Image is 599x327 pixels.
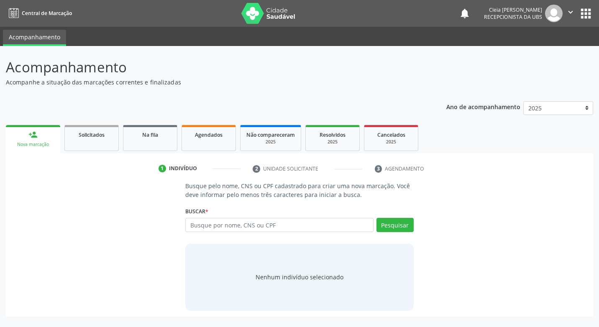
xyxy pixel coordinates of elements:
[195,131,223,138] span: Agendados
[484,6,542,13] div: Cleia [PERSON_NAME]
[246,131,295,138] span: Não compareceram
[6,57,417,78] p: Acompanhamento
[6,78,417,87] p: Acompanhe a situação das marcações correntes e finalizadas
[28,130,38,139] div: person_add
[459,8,471,19] button: notifications
[12,141,54,148] div: Nova marcação
[376,218,414,232] button: Pesquisar
[6,6,72,20] a: Central de Marcação
[320,131,346,138] span: Resolvidos
[185,181,413,199] p: Busque pelo nome, CNS ou CPF cadastrado para criar uma nova marcação. Você deve informar pelo men...
[563,5,579,22] button: 
[3,30,66,46] a: Acompanhamento
[142,131,158,138] span: Na fila
[22,10,72,17] span: Central de Marcação
[185,205,208,218] label: Buscar
[256,273,343,281] div: Nenhum indivíduo selecionado
[246,139,295,145] div: 2025
[159,165,166,172] div: 1
[484,13,542,20] span: Recepcionista da UBS
[370,139,412,145] div: 2025
[79,131,105,138] span: Solicitados
[446,101,520,112] p: Ano de acompanhamento
[579,6,593,21] button: apps
[169,165,197,172] div: Indivíduo
[312,139,353,145] div: 2025
[566,8,575,17] i: 
[377,131,405,138] span: Cancelados
[545,5,563,22] img: img
[185,218,373,232] input: Busque por nome, CNS ou CPF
